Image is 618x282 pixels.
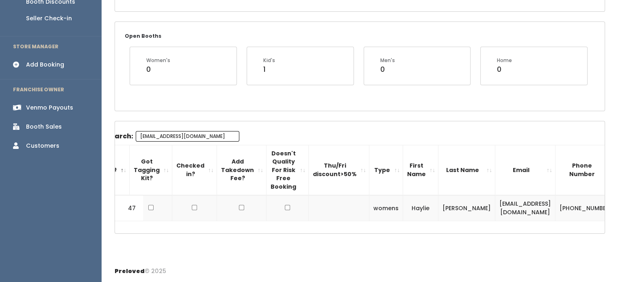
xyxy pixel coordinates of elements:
td: [PERSON_NAME] [438,195,495,221]
th: Got Tagging Kit?: activate to sort column ascending [130,145,172,195]
div: Men's [380,57,395,64]
div: Home [497,57,512,64]
th: Type: activate to sort column ascending [369,145,403,195]
th: Add Takedown Fee?: activate to sort column ascending [217,145,267,195]
th: Thu/Fri discount&gt;50%: activate to sort column ascending [309,145,369,195]
div: 0 [497,64,512,75]
th: Doesn't Quality For Risk Free Booking : activate to sort column ascending [267,145,309,195]
div: 1 [263,64,275,75]
th: First Name: activate to sort column ascending [403,145,438,195]
th: Email: activate to sort column ascending [495,145,555,195]
th: Phone Number: activate to sort column ascending [555,145,617,195]
span: Preloved [115,267,145,275]
td: [EMAIL_ADDRESS][DOMAIN_NAME] [495,195,555,221]
div: Booth Sales [26,123,62,131]
label: Search: [106,131,239,142]
div: Kid's [263,57,275,64]
th: Last Name: activate to sort column ascending [438,145,495,195]
small: Open Booths [125,32,161,39]
div: Customers [26,142,59,150]
th: #: activate to sort column descending [101,145,130,195]
td: Haylie [403,195,438,221]
td: 47 [115,195,143,221]
div: 0 [380,64,395,75]
div: Add Booking [26,60,64,69]
div: Women's [146,57,170,64]
div: Seller Check-in [26,14,72,23]
div: © 2025 [115,260,166,276]
th: Checked in?: activate to sort column ascending [172,145,217,195]
input: Search: [136,131,239,142]
div: Venmo Payouts [26,103,73,112]
div: 0 [146,64,170,75]
td: womens [369,195,403,221]
td: [PHONE_NUMBER] [555,195,617,221]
